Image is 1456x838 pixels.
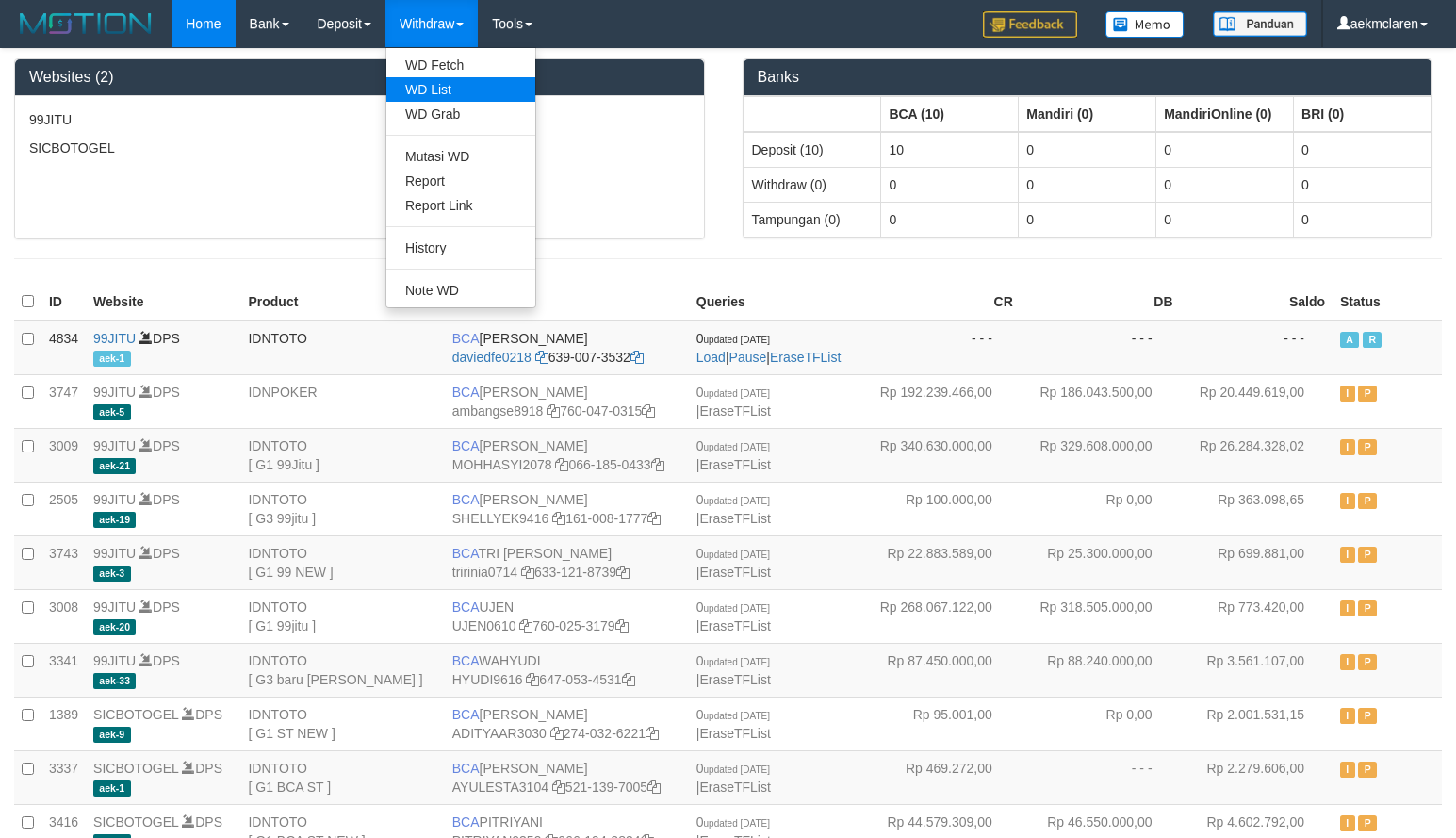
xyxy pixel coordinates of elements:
a: Copy SHELLYEK9416 to clipboard [552,511,565,526]
span: Paused [1358,815,1377,831]
td: DPS [86,535,240,589]
td: 0 [1294,132,1431,168]
td: Rp 100.000,00 [860,482,1021,535]
td: IDNTOTO [ G1 99jitu ] [240,589,444,643]
span: 0 [696,385,770,400]
th: Queries [689,284,860,320]
td: 0 [1294,167,1431,202]
td: Rp 0,00 [1021,482,1181,535]
td: Tampungan (0) [744,202,881,237]
td: Rp 26.284.328,02 [1181,428,1333,482]
a: Copy UJEN0610 to clipboard [519,618,532,633]
span: BCA [452,600,480,615]
th: Group: activate to sort column ascending [1019,96,1156,132]
span: Inactive [1340,493,1355,509]
a: tririnia0714 [452,565,517,580]
td: DPS [86,697,240,750]
span: Paused [1358,386,1377,402]
span: 0 [696,600,770,615]
a: AYULESTA3104 [452,780,548,795]
th: CR [860,284,1021,320]
a: EraseTFList [699,511,770,526]
a: SHELLYEK9416 [452,511,548,526]
a: Pause [729,350,767,365]
td: [PERSON_NAME] 066-185-0433 [445,428,689,482]
h3: Banks [758,69,1418,86]
a: Copy 5211397005 to clipboard [647,780,661,795]
span: updated [DATE] [704,764,770,775]
span: BCA [452,438,480,453]
td: 0 [1294,202,1431,237]
td: 3747 [41,374,86,428]
h3: Websites (2) [29,69,690,86]
span: aek-21 [93,458,136,474]
span: updated [DATE] [704,496,770,506]
td: [PERSON_NAME] 760-047-0315 [445,374,689,428]
td: DPS [86,320,240,375]
span: Active [1340,332,1359,348]
span: Paused [1358,762,1377,778]
span: | [696,600,771,633]
span: Inactive [1340,600,1355,616]
a: Copy 7600253179 to clipboard [615,618,629,633]
a: HYUDI9616 [452,672,523,687]
span: updated [DATE] [704,603,770,614]
td: Rp 699.881,00 [1181,535,1333,589]
span: aek-1 [93,351,130,367]
td: 3743 [41,535,86,589]
span: 0 [696,814,770,830]
td: 4834 [41,320,86,375]
td: 0 [1156,202,1294,237]
span: updated [DATE] [704,711,770,721]
td: IDNTOTO [ G3 99jitu ] [240,482,444,535]
a: 99JITU [93,438,136,453]
span: BCA [452,653,479,668]
a: EraseTFList [699,780,770,795]
span: | [696,653,771,687]
th: Group: activate to sort column ascending [1156,96,1294,132]
span: updated [DATE] [704,550,770,560]
td: 0 [881,202,1019,237]
td: - - - [860,320,1021,375]
a: Mutasi WD [386,144,535,169]
a: Copy 0661850433 to clipboard [651,457,664,472]
span: aek-9 [93,727,130,743]
td: IDNTOTO [ G1 99 NEW ] [240,535,444,589]
td: IDNTOTO [ G1 ST NEW ] [240,697,444,750]
a: 99JITU [93,653,136,668]
span: Running [1363,332,1382,348]
a: History [386,236,535,260]
span: 0 [696,653,770,668]
span: | [696,546,771,580]
a: UJEN0610 [452,618,516,633]
a: SICBOTOGEL [93,761,178,776]
td: DPS [86,482,240,535]
span: Paused [1358,547,1377,563]
span: updated [DATE] [704,442,770,452]
a: WD Fetch [386,53,535,77]
span: updated [DATE] [704,818,770,829]
td: Withdraw (0) [744,167,881,202]
span: 0 [696,438,770,453]
img: MOTION_logo.png [14,9,157,38]
span: 0 [696,331,770,346]
a: Copy 2740326221 to clipboard [646,726,659,741]
a: Copy 6470534531 to clipboard [622,672,635,687]
a: 99JITU [93,331,136,346]
span: 0 [696,492,770,507]
td: DPS [86,428,240,482]
span: BCA [452,814,480,830]
a: WD List [386,77,535,102]
th: Group: activate to sort column ascending [881,96,1019,132]
td: DPS [86,643,240,697]
span: 0 [696,546,770,561]
span: BCA [452,761,480,776]
td: Rp 340.630.000,00 [860,428,1021,482]
td: Rp 192.239.466,00 [860,374,1021,428]
th: Group: activate to sort column ascending [1294,96,1431,132]
span: 0 [696,707,770,722]
a: Copy ambangse8918 to clipboard [547,403,560,419]
td: [PERSON_NAME] 274-032-6221 [445,697,689,750]
a: Copy 6331218739 to clipboard [616,565,630,580]
td: 3341 [41,643,86,697]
